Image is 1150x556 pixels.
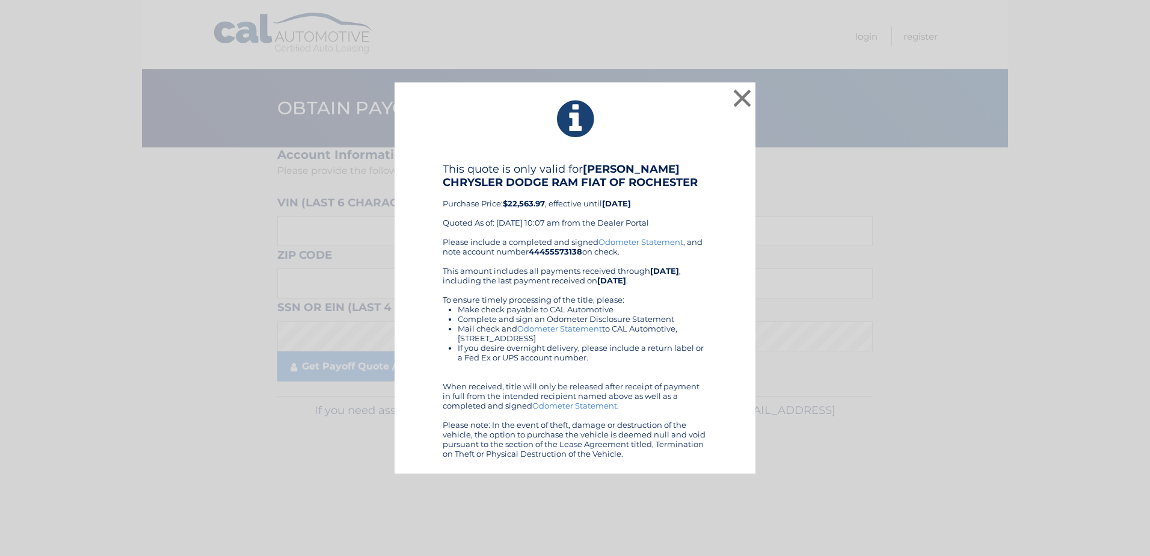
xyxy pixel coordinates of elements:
[458,304,707,314] li: Make check payable to CAL Automotive
[598,237,683,247] a: Odometer Statement
[458,314,707,324] li: Complete and sign an Odometer Disclosure Statement
[443,162,707,189] h4: This quote is only valid for
[443,162,698,189] b: [PERSON_NAME] CHRYSLER DODGE RAM FIAT OF ROCHESTER
[458,324,707,343] li: Mail check and to CAL Automotive, [STREET_ADDRESS]
[517,324,602,333] a: Odometer Statement
[602,199,631,208] b: [DATE]
[443,237,707,459] div: Please include a completed and signed , and note account number on check. This amount includes al...
[503,199,545,208] b: $22,563.97
[730,86,754,110] button: ×
[529,247,582,256] b: 44455573138
[532,401,617,410] a: Odometer Statement
[458,343,707,362] li: If you desire overnight delivery, please include a return label or a Fed Ex or UPS account number.
[650,266,679,276] b: [DATE]
[597,276,626,285] b: [DATE]
[443,162,707,237] div: Purchase Price: , effective until Quoted As of: [DATE] 10:07 am from the Dealer Portal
